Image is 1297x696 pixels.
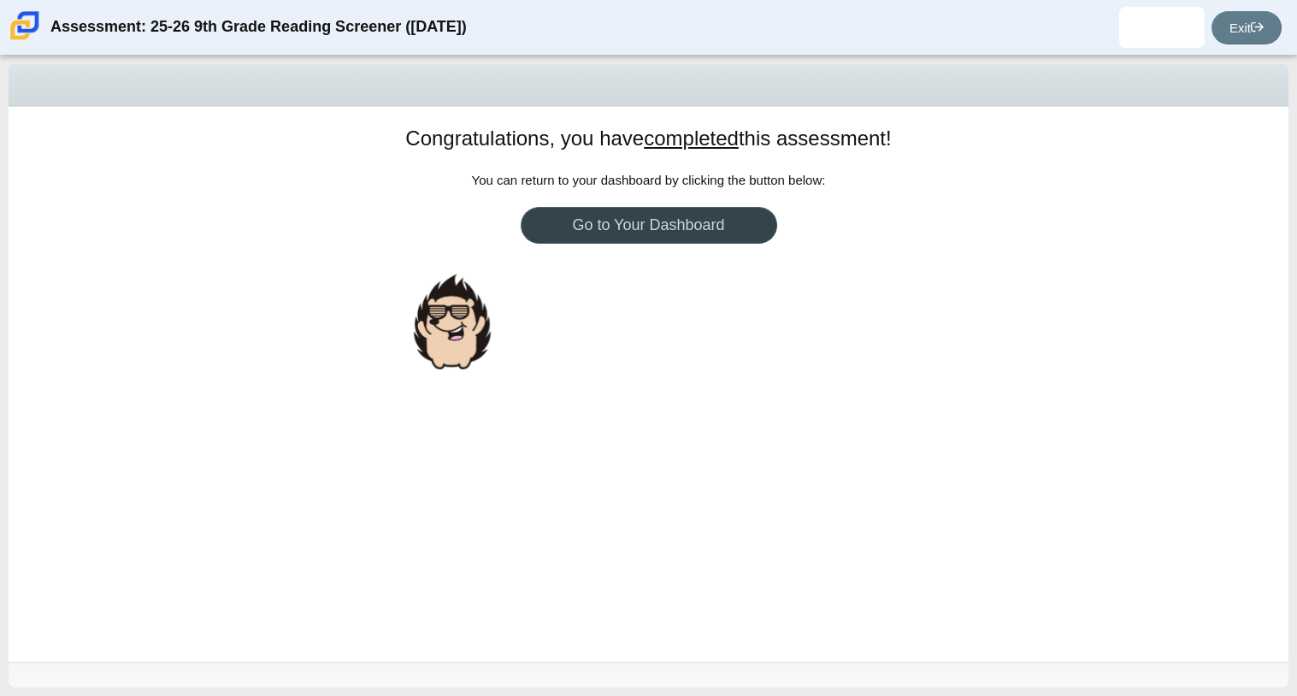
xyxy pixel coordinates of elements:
[7,8,43,44] img: Carmen School of Science & Technology
[1148,14,1176,41] img: antonio.aguirre.skcdnE
[50,7,467,48] div: Assessment: 25-26 9th Grade Reading Screener ([DATE])
[644,127,739,150] u: completed
[7,32,43,46] a: Carmen School of Science & Technology
[521,207,777,244] a: Go to Your Dashboard
[472,173,826,187] span: You can return to your dashboard by clicking the button below:
[405,124,891,153] h1: Congratulations, you have this assessment!
[1212,11,1282,44] a: Exit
